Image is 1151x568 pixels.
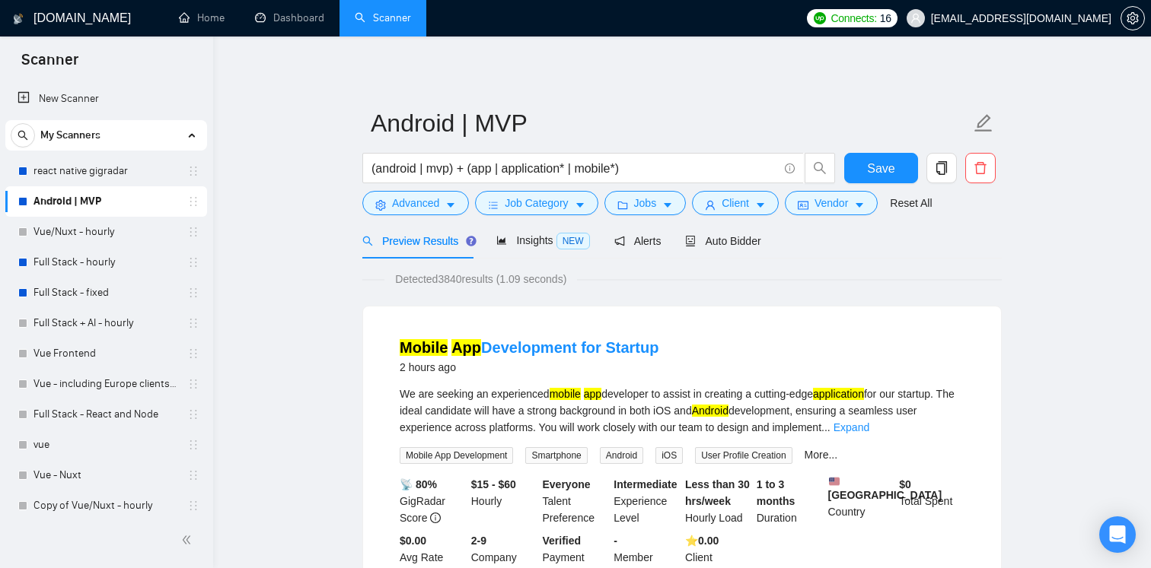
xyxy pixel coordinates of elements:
a: More... [805,449,838,461]
span: notification [614,236,625,246]
span: 16 [880,10,891,27]
span: Insights [496,234,589,246]
b: Less than 30 hrs/week [685,478,750,507]
mark: app [584,388,601,400]
span: Smartphone [525,447,587,464]
button: setting [1121,6,1145,30]
a: Vue Frontend [33,338,178,369]
b: [GEOGRAPHIC_DATA] [828,476,942,501]
button: search [11,123,35,148]
span: Android [600,447,643,464]
span: delete [966,161,995,175]
span: folder [617,199,628,211]
mark: Android [692,405,729,417]
a: vue [33,430,178,460]
span: setting [1121,12,1144,24]
div: Open Intercom Messenger [1099,516,1136,553]
span: caret-down [755,199,766,211]
span: double-left [181,532,196,547]
div: Country [825,476,897,526]
img: upwork-logo.png [814,12,826,24]
span: holder [187,347,199,360]
b: 1 to 3 months [757,478,795,507]
span: holder [187,408,199,420]
a: Vue - Nuxt [33,460,178,490]
span: Alerts [614,235,662,247]
a: Reset All [890,195,932,211]
div: Hourly Load [682,476,754,526]
a: Vue - including Europe clients | only search title [33,369,178,399]
span: idcard [798,199,808,211]
b: $15 - $60 [471,478,516,490]
a: Vue/Nuxt - hourly [33,217,178,247]
span: search [11,130,34,141]
div: Tooltip anchor [464,234,478,248]
a: homeHome [179,11,225,24]
span: Detected 3840 results (1.09 seconds) [384,271,577,287]
a: Full Stack - fixed [33,278,178,308]
a: Mobile AppDevelopment for Startup [400,339,658,356]
div: We are seeking an experienced developer to assist in creating a cutting-edge for our startup. The... [400,386,964,436]
span: bars [488,199,499,211]
span: Auto Bidder [685,235,760,247]
span: holder [187,500,199,512]
span: Jobs [634,195,657,211]
div: GigRadar Score [397,476,468,526]
span: holder [187,317,199,329]
button: delete [965,153,996,183]
div: 2 hours ago [400,358,658,376]
span: Vendor [815,195,848,211]
mark: App [451,339,481,356]
span: holder [187,439,199,451]
span: User Profile Creation [695,447,792,464]
a: dashboardDashboard [255,11,324,24]
b: 📡 80% [400,478,437,490]
span: setting [375,199,386,211]
span: NEW [556,233,590,249]
button: copy [926,153,957,183]
span: holder [187,195,199,208]
button: barsJob Categorycaret-down [475,191,598,215]
span: Mobile App Development [400,447,513,464]
div: Experience Level [611,476,682,526]
span: caret-down [854,199,865,211]
a: Android | MVP [33,186,178,217]
span: user [705,199,716,211]
b: Verified [543,535,582,547]
span: info-circle [785,163,795,173]
b: $0.00 [400,535,426,547]
span: caret-down [662,199,673,211]
button: settingAdvancedcaret-down [362,191,469,215]
span: caret-down [445,199,456,211]
div: Hourly [468,476,540,526]
span: Preview Results [362,235,472,247]
button: idcardVendorcaret-down [785,191,878,215]
div: Duration [754,476,825,526]
span: copy [927,161,956,175]
input: Scanner name... [371,104,971,142]
mark: application [813,388,864,400]
span: My Scanners [40,120,100,151]
span: Advanced [392,195,439,211]
input: Search Freelance Jobs... [371,159,778,178]
span: edit [974,113,993,133]
button: Save [844,153,918,183]
b: Everyone [543,478,591,490]
span: holder [187,469,199,481]
button: folderJobscaret-down [604,191,687,215]
span: user [910,13,921,24]
b: - [614,535,617,547]
mark: Mobile [400,339,448,356]
span: ... [821,421,831,433]
span: Job Category [505,195,568,211]
span: iOS [655,447,683,464]
span: holder [187,165,199,177]
a: setting [1121,12,1145,24]
span: search [362,236,373,246]
span: Client [722,195,749,211]
div: Talent Preference [540,476,611,526]
button: search [805,153,835,183]
span: holder [187,256,199,268]
span: Connects: [831,10,876,27]
span: robot [685,236,696,246]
